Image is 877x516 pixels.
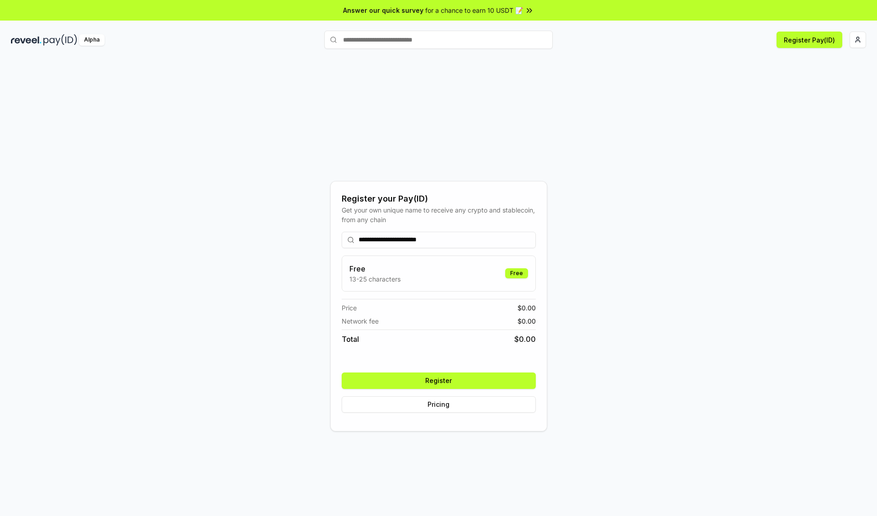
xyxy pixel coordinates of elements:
[342,396,536,413] button: Pricing
[505,268,528,278] div: Free
[518,303,536,313] span: $ 0.00
[342,316,379,326] span: Network fee
[342,303,357,313] span: Price
[342,192,536,205] div: Register your Pay(ID)
[777,32,842,48] button: Register Pay(ID)
[11,34,42,46] img: reveel_dark
[342,372,536,389] button: Register
[79,34,105,46] div: Alpha
[342,334,359,345] span: Total
[343,5,423,15] span: Answer our quick survey
[514,334,536,345] span: $ 0.00
[425,5,523,15] span: for a chance to earn 10 USDT 📝
[349,274,401,284] p: 13-25 characters
[342,205,536,224] div: Get your own unique name to receive any crypto and stablecoin, from any chain
[518,316,536,326] span: $ 0.00
[43,34,77,46] img: pay_id
[349,263,401,274] h3: Free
